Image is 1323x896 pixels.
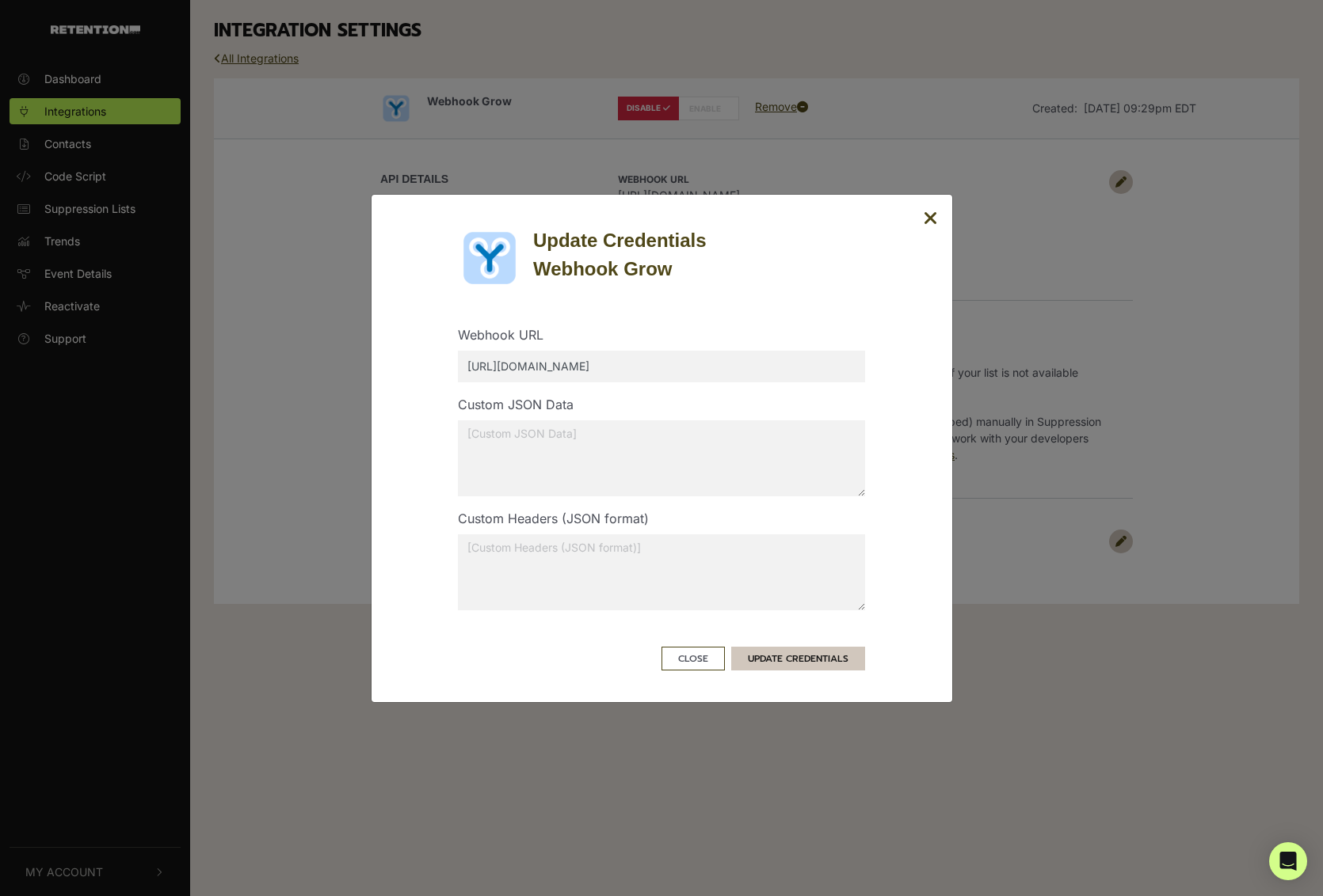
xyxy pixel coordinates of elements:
[533,226,865,283] div: Update Credentials
[1269,842,1307,880] div: Open Intercom Messenger
[533,258,673,279] strong: Webhook Grow
[924,209,938,229] button: Close
[458,509,649,528] label: Custom Headers (JSON format)
[458,395,574,414] label: Custom JSON Data
[458,351,865,382] input: [Webhook URL]
[458,325,543,344] label: Webhook URL
[458,226,521,290] img: Webhook Grow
